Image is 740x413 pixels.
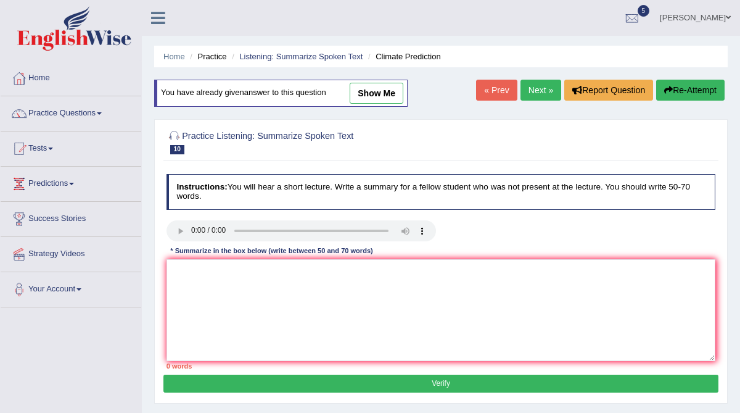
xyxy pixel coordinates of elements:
h4: You will hear a short lecture. Write a summary for a fellow student who was not present at the le... [166,174,716,209]
button: Re-Attempt [656,80,725,101]
a: Tests [1,131,141,162]
a: Your Account [1,272,141,303]
span: 10 [170,145,184,154]
h2: Practice Listening: Summarize Spoken Text [166,128,507,154]
button: Verify [163,375,718,393]
a: Home [1,61,141,92]
a: Success Stories [1,202,141,233]
li: Practice [187,51,226,62]
a: Next » [520,80,561,101]
div: 0 words [166,361,716,371]
div: * Summarize in the box below (write between 50 and 70 words) [166,246,377,257]
a: Predictions [1,167,141,198]
a: Strategy Videos [1,237,141,268]
div: You have already given answer to this question [154,80,408,107]
li: Climate Prediction [365,51,441,62]
a: Listening: Summarize Spoken Text [239,52,363,61]
a: Home [163,52,185,61]
button: Report Question [564,80,653,101]
a: show me [350,83,403,104]
span: 5 [638,5,650,17]
a: Practice Questions [1,96,141,127]
b: Instructions: [176,182,227,191]
a: « Prev [476,80,517,101]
